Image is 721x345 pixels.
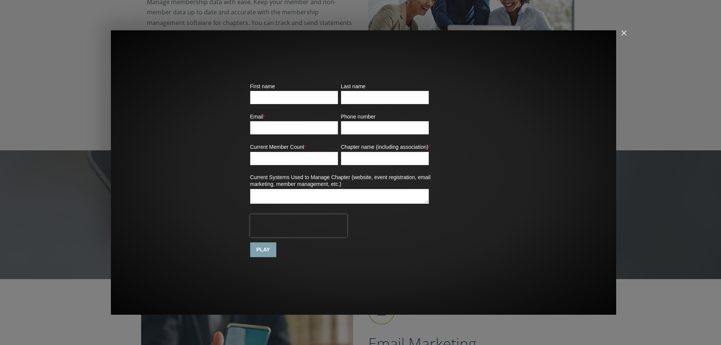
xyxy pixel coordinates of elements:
span: Phone number [341,114,376,120]
span: First name [250,83,275,89]
span: Chapter name (including association) [341,144,428,150]
span: Last name [341,83,366,89]
span: Current Systems Used to Manage Chapter (website, event registration, email marketing, member mana... [250,174,431,187]
img: Click to close video [614,30,627,43]
iframe: reCAPTCHA [250,214,347,237]
span: Email [250,114,263,120]
span: Current Member Count [250,144,304,150]
button: Close [620,30,628,36]
input: PLAY [250,242,277,257]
